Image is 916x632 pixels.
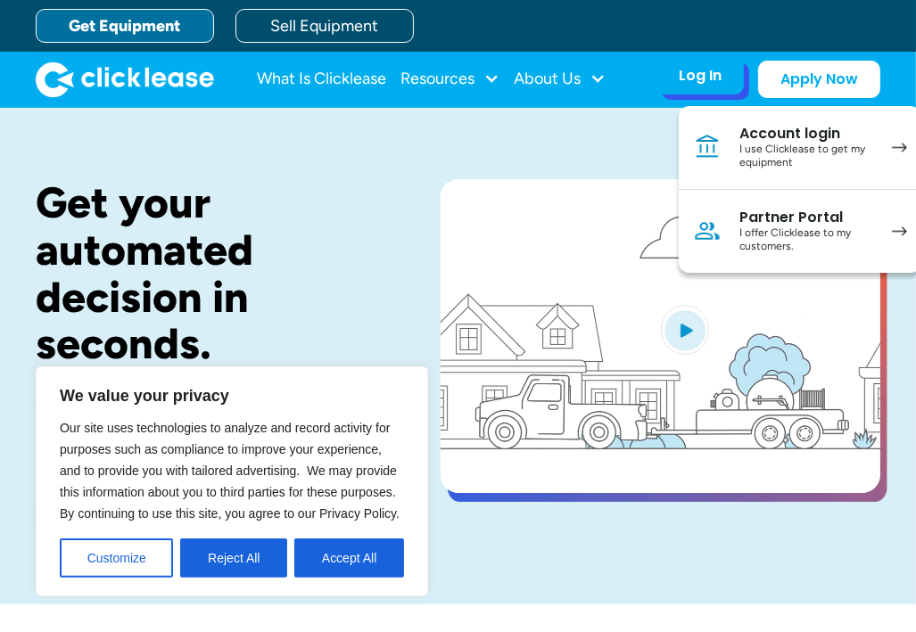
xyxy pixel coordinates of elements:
[514,62,606,97] div: About Us
[739,125,874,143] div: Account login
[60,421,400,521] span: Our site uses technologies to analyze and record activity for purposes such as compliance to impr...
[36,62,214,97] a: home
[235,9,414,43] a: Sell Equipment
[892,226,907,236] img: arrow
[661,305,709,355] img: Blue play button logo on a light blue circular background
[60,538,173,578] button: Customize
[693,217,722,245] img: Person icon
[441,179,880,493] a: open lightbox
[36,366,428,596] div: We value your privacy
[739,226,874,254] div: I offer Clicklease to my customers.
[758,61,880,98] a: Apply Now
[36,179,384,367] h1: Get your automated decision in seconds.
[739,209,874,226] div: Partner Portal
[739,143,874,170] div: I use Clicklease to get my equipment
[257,62,386,97] a: What Is Clicklease
[679,67,722,85] div: Log In
[892,143,907,152] img: arrow
[180,538,287,578] button: Reject All
[36,62,214,97] img: Clicklease logo
[400,62,499,97] div: Resources
[294,538,404,578] button: Accept All
[36,9,214,43] a: Get Equipment
[60,385,404,406] p: We value your privacy
[693,133,722,161] img: Bank icon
